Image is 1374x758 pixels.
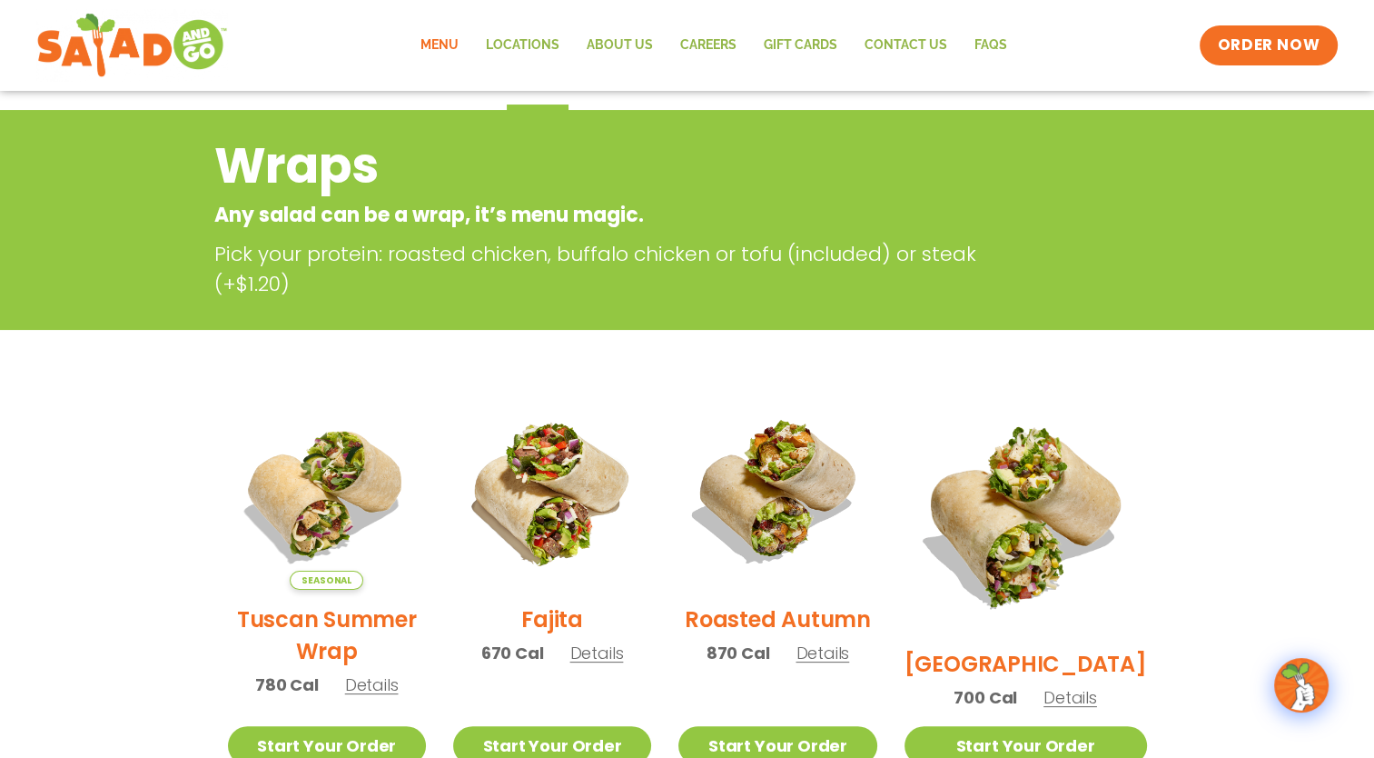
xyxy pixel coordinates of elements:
[961,25,1021,66] a: FAQs
[521,603,583,635] h2: Fajita
[904,648,1147,680] h2: [GEOGRAPHIC_DATA]
[904,392,1147,634] img: Product photo for BBQ Ranch Wrap
[290,571,363,590] span: Seasonal
[345,673,399,696] span: Details
[851,25,961,66] a: Contact Us
[796,642,849,664] span: Details
[685,603,871,635] h2: Roasted Autumn
[1276,660,1327,711] img: wpChatIcon
[570,642,624,664] span: Details
[407,25,472,66] a: Menu
[667,25,750,66] a: Careers
[472,25,573,66] a: Locations
[228,392,426,590] img: Product photo for Tuscan Summer Wrap
[573,25,667,66] a: About Us
[1043,686,1097,709] span: Details
[255,673,319,697] span: 780 Cal
[750,25,851,66] a: GIFT CARDS
[214,200,1014,230] p: Any salad can be a wrap, it’s menu magic.
[1218,35,1320,56] span: ORDER NOW
[954,685,1017,710] span: 700 Cal
[481,641,544,665] span: 670 Cal
[453,392,651,590] img: Product photo for Fajita Wrap
[1200,25,1338,65] a: ORDER NOW
[36,9,228,82] img: new-SAG-logo-768×292
[707,641,770,665] span: 870 Cal
[678,392,876,590] img: Product photo for Roasted Autumn Wrap
[228,603,426,667] h2: Tuscan Summer Wrap
[214,239,1023,299] p: Pick your protein: roasted chicken, buffalo chicken or tofu (included) or steak (+$1.20)
[214,129,1014,203] h2: Wraps
[407,25,1021,66] nav: Menu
